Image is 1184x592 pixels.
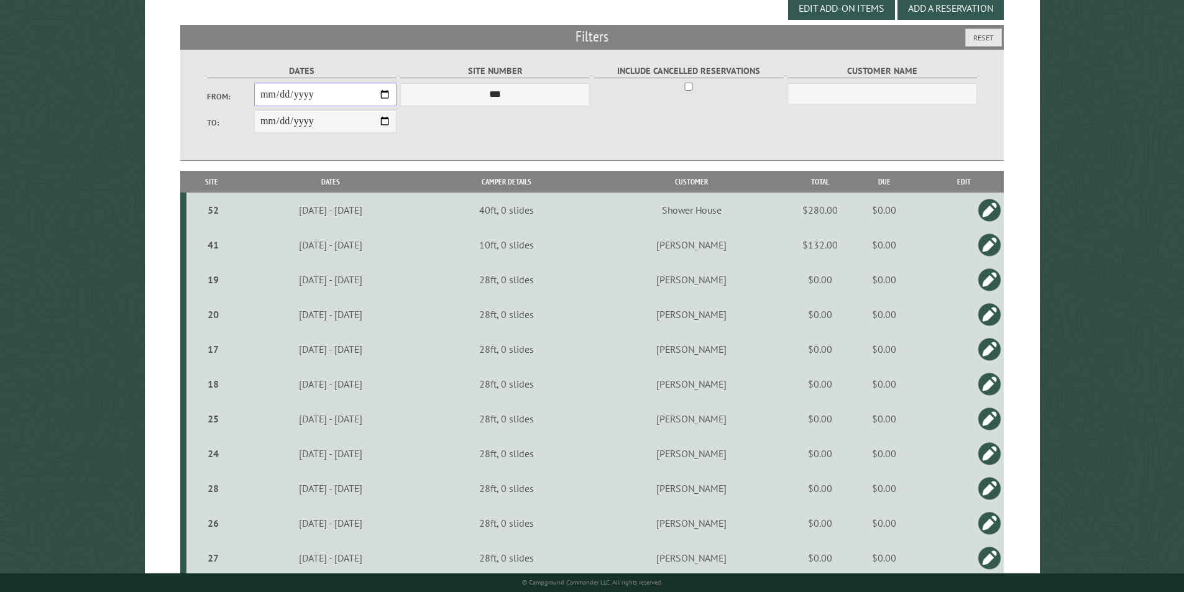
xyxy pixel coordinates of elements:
div: 20 [191,308,235,321]
th: Customer [588,171,795,193]
th: Due [845,171,924,193]
td: 10ft, 0 slides [424,227,588,262]
td: $0.00 [845,506,924,540]
div: 52 [191,204,235,216]
div: 41 [191,239,235,251]
div: [DATE] - [DATE] [239,378,423,390]
td: 28ft, 0 slides [424,401,588,436]
td: $0.00 [795,540,845,575]
td: 28ft, 0 slides [424,367,588,401]
td: $0.00 [795,436,845,471]
td: $0.00 [845,540,924,575]
div: 28 [191,482,235,494]
td: $0.00 [845,227,924,262]
td: 28ft, 0 slides [424,540,588,575]
td: Shower House [588,193,795,227]
td: $132.00 [795,227,845,262]
div: [DATE] - [DATE] [239,273,423,286]
td: $0.00 [845,193,924,227]
td: [PERSON_NAME] [588,401,795,436]
td: 28ft, 0 slides [424,332,588,367]
td: [PERSON_NAME] [588,506,795,540]
td: [PERSON_NAME] [588,297,795,332]
label: Dates [207,64,397,78]
td: $0.00 [845,436,924,471]
div: [DATE] - [DATE] [239,239,423,251]
td: $0.00 [845,297,924,332]
td: $0.00 [795,297,845,332]
td: 28ft, 0 slides [424,262,588,297]
td: $0.00 [795,262,845,297]
div: 17 [191,343,235,355]
td: 28ft, 0 slides [424,506,588,540]
label: From: [207,91,254,102]
th: Site [186,171,237,193]
td: $0.00 [845,367,924,401]
td: $0.00 [795,506,845,540]
div: [DATE] - [DATE] [239,447,423,460]
td: $0.00 [845,401,924,436]
td: [PERSON_NAME] [588,436,795,471]
label: Customer Name [787,64,977,78]
div: 25 [191,412,235,425]
small: © Campground Commander LLC. All rights reserved. [522,578,663,586]
td: $0.00 [795,471,845,506]
td: $0.00 [845,332,924,367]
td: [PERSON_NAME] [588,367,795,401]
div: [DATE] - [DATE] [239,308,423,321]
td: 28ft, 0 slides [424,297,588,332]
div: [DATE] - [DATE] [239,482,423,494]
div: 18 [191,378,235,390]
td: $0.00 [795,367,845,401]
td: $280.00 [795,193,845,227]
div: [DATE] - [DATE] [239,552,423,564]
th: Dates [237,171,424,193]
label: Site Number [400,64,590,78]
div: [DATE] - [DATE] [239,204,423,216]
div: 19 [191,273,235,286]
td: 40ft, 0 slides [424,193,588,227]
td: [PERSON_NAME] [588,227,795,262]
label: Include Cancelled Reservations [594,64,784,78]
td: $0.00 [795,401,845,436]
button: Reset [965,29,1002,47]
div: [DATE] - [DATE] [239,517,423,529]
th: Total [795,171,845,193]
td: [PERSON_NAME] [588,540,795,575]
label: To: [207,117,254,129]
td: $0.00 [845,262,924,297]
div: 27 [191,552,235,564]
td: [PERSON_NAME] [588,262,795,297]
th: Edit [924,171,1004,193]
td: $0.00 [845,471,924,506]
div: [DATE] - [DATE] [239,412,423,425]
td: $0.00 [795,332,845,367]
td: 28ft, 0 slides [424,436,588,471]
th: Camper Details [424,171,588,193]
td: 28ft, 0 slides [424,471,588,506]
div: 24 [191,447,235,460]
td: [PERSON_NAME] [588,332,795,367]
div: [DATE] - [DATE] [239,343,423,355]
div: 26 [191,517,235,529]
td: [PERSON_NAME] [588,471,795,506]
h2: Filters [180,25,1004,48]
